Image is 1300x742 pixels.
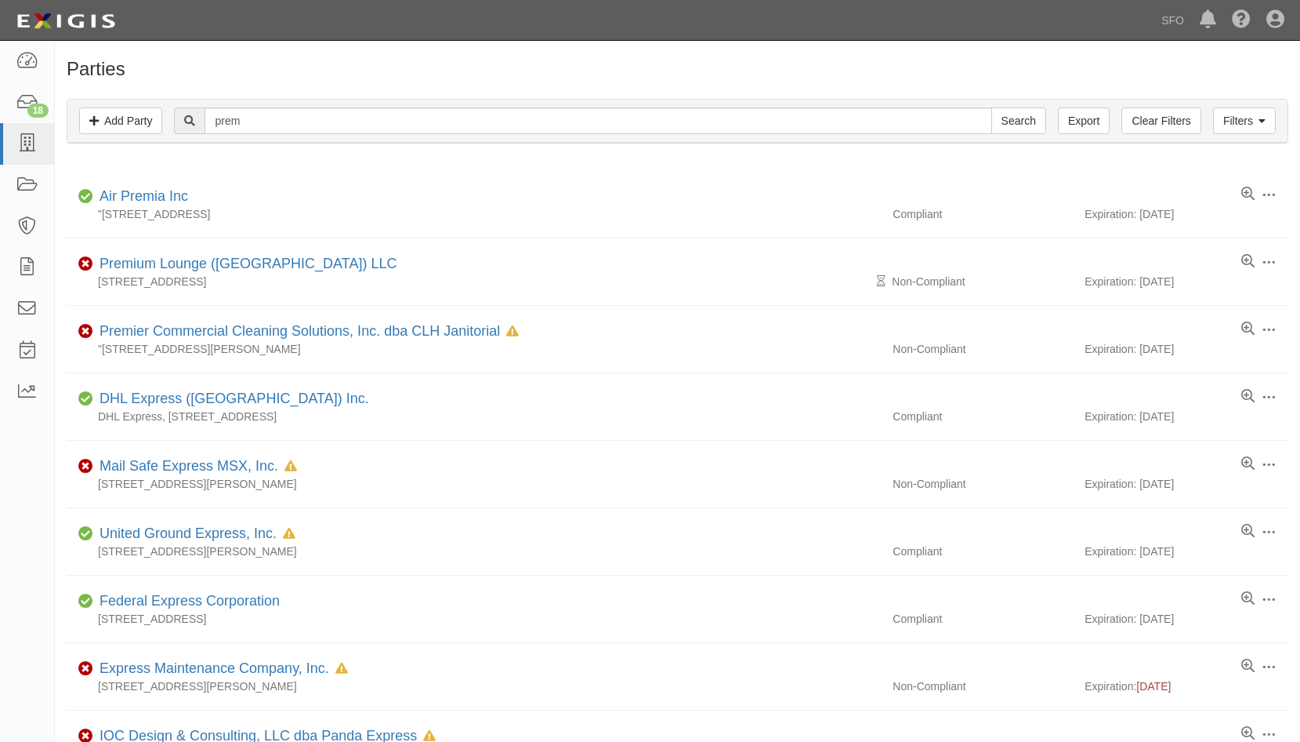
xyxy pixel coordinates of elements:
a: View results summary [1241,322,1255,337]
input: Search [991,107,1046,134]
a: View results summary [1241,659,1255,675]
i: Non-Compliant [78,664,93,675]
div: Expiration: [DATE] [1085,409,1288,424]
div: [STREET_ADDRESS][PERSON_NAME] [67,476,881,492]
i: In Default since 08/27/2025 [283,529,295,540]
a: View results summary [1241,456,1255,472]
div: Expiration: [DATE] [1085,341,1288,357]
div: Non-Compliant [881,341,1085,357]
a: Express Maintenance Company, Inc. [100,660,329,676]
div: [STREET_ADDRESS] [67,274,881,289]
div: Compliant [881,206,1085,222]
a: Premier Commercial Cleaning Solutions, Inc. dba CLH Janitorial [100,323,500,339]
div: 18 [27,104,49,118]
a: Air Premia Inc [100,188,188,204]
i: Non-Compliant [78,326,93,337]
div: Expiration: [1085,678,1288,694]
i: Help Center - Complianz [1232,11,1251,30]
a: DHL Express ([GEOGRAPHIC_DATA]) Inc. [100,391,369,406]
a: Mail Safe Express MSX, Inc. [100,458,278,474]
a: Clear Filters [1121,107,1200,134]
div: Express Maintenance Company, Inc. [93,659,348,679]
div: Expiration: [DATE] [1085,274,1288,289]
i: In Default since 04/18/2025 [423,731,436,742]
div: DHL Express, [STREET_ADDRESS] [67,409,881,424]
div: Expiration: [DATE] [1085,544,1288,559]
h1: Parties [67,59,1288,79]
div: [STREET_ADDRESS][PERSON_NAME] [67,678,881,694]
div: Compliant [881,409,1085,424]
i: Non-Compliant [78,731,93,742]
a: United Ground Express, Inc. [100,526,277,541]
i: Non-Compliant [78,259,93,270]
div: Air Premia Inc [93,187,188,207]
div: Mail Safe Express MSX, Inc. [93,456,297,477]
div: Compliant [881,544,1085,559]
div: Federal Express Corporation [93,591,280,612]
div: United Ground Express, Inc. [93,524,295,544]
i: In Default since 05/12/2025 [284,461,297,472]
input: Search [205,107,991,134]
div: Premium Lounge (San Francisco) LLC [93,254,397,275]
a: Federal Express Corporation [100,593,280,609]
div: Premier Commercial Cleaning Solutions, Inc. dba CLH Janitorial [93,322,519,342]
a: View results summary [1241,254,1255,270]
a: SFO [1153,5,1192,36]
i: Compliant [78,529,93,540]
div: Expiration: [DATE] [1085,611,1288,627]
a: Export [1058,107,1110,134]
div: [STREET_ADDRESS] [67,611,881,627]
div: Non-Compliant [881,476,1085,492]
a: Filters [1213,107,1276,134]
a: Add Party [79,107,162,134]
i: In Default since 04/06/2025 [335,664,348,675]
a: View results summary [1241,591,1255,607]
i: Compliant [78,596,93,607]
div: Non-Compliant [881,678,1085,694]
a: View results summary [1241,187,1255,202]
a: View results summary [1241,389,1255,405]
div: Expiration: [DATE] [1085,476,1288,492]
a: Premium Lounge ([GEOGRAPHIC_DATA]) LLC [100,256,397,271]
div: "[STREET_ADDRESS] [67,206,881,222]
div: Non-Compliant [881,274,1085,289]
a: View results summary [1241,524,1255,540]
div: Compliant [881,611,1085,627]
img: logo-5460c22ac91f19d4615b14bd174203de0afe785f0fc80cf4dbbc73dc1793850b.png [12,7,120,35]
span: [DATE] [1136,680,1171,693]
i: Non-Compliant [78,461,93,472]
i: Compliant [78,394,93,405]
i: In Default since 05/19/2025 [506,326,519,337]
i: Compliant [78,191,93,202]
div: Expiration: [DATE] [1085,206,1288,222]
div: DHL Express (USA) Inc. [93,389,369,409]
i: Pending Review [877,276,885,287]
div: "[STREET_ADDRESS][PERSON_NAME] [67,341,881,357]
div: [STREET_ADDRESS][PERSON_NAME] [67,544,881,559]
a: View results summary [1241,726,1255,742]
